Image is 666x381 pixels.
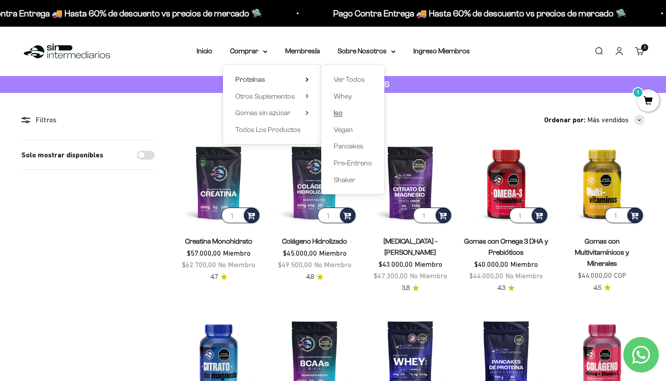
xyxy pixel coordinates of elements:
[379,260,413,268] span: $43.000,00
[402,283,410,293] span: 3.8
[306,272,323,282] a: 4.84.8 de 5.0 estrellas
[235,109,291,116] span: Gomas sin azúcar
[334,91,372,102] a: Whey
[333,6,626,20] p: Pago Contra Entrega 🚚 Hasta 60% de descuento vs precios de mercado 🛸
[314,261,351,269] span: No Miembro
[334,109,343,116] span: Iso
[235,74,309,85] summary: Proteínas
[285,47,320,55] a: Membresía
[578,270,626,281] sale-price: $44.000,00 COP
[223,249,250,257] span: Miembro
[235,92,295,100] span: Otros Suplementos
[402,283,419,293] a: 3.83.8 de 5.0 estrellas
[334,107,372,119] a: Iso
[218,261,255,269] span: No Miembro
[587,114,629,126] span: Más vendidos
[383,237,437,256] a: [MEDICAL_DATA] - [PERSON_NAME]
[334,74,372,85] a: Ver Todos
[334,92,352,100] span: Whey
[210,272,227,282] a: 4.74.7 de 5.0 estrellas
[278,261,312,269] span: $49.500,00
[235,91,309,102] summary: Otros Suplementos
[197,47,212,55] a: Inicio
[510,260,538,268] span: Miembro
[575,237,629,267] a: Gomas con Multivitamínicos y Minerales
[182,261,216,269] span: $62.700,00
[374,272,408,280] span: $47.300,00
[319,249,347,257] span: Miembro
[334,176,355,184] span: Shaker
[210,272,218,282] span: 4.7
[497,283,505,293] span: 4.3
[464,237,548,256] a: Gomas con Omega 3 DHA y Prebióticos
[334,140,372,152] a: Pancakes
[644,45,646,50] span: 1
[334,142,363,150] span: Pancakes
[474,260,509,268] span: $40.000,00
[235,124,309,136] a: Todos Los Productos
[544,114,585,126] span: Ordenar por:
[282,237,347,245] a: Colágeno Hidrolizado
[633,87,643,98] mark: 1
[185,237,252,245] a: Creatina Monohidrato
[306,272,314,282] span: 4.8
[497,283,515,293] a: 4.34.3 de 5.0 estrellas
[587,114,645,126] button: Más vendidos
[334,126,353,133] span: Vegan
[469,272,504,280] span: $44.000,00
[235,76,265,83] span: Proteínas
[637,96,659,106] a: 1
[21,149,103,161] label: Solo mostrar disponibles
[334,124,372,136] a: Vegan
[334,174,372,186] a: Shaker
[230,45,267,57] summary: Comprar
[505,272,543,280] span: No Miembro
[283,249,317,257] span: $45.000,00
[593,283,611,293] a: 4.54.5 de 5.0 estrellas
[21,114,155,126] div: Filtros
[334,76,365,83] span: Ver Todos
[235,107,309,119] summary: Gomas sin azúcar
[338,45,396,57] summary: Sobre Nosotros
[415,260,442,268] span: Miembro
[187,249,221,257] span: $57.000,00
[334,157,372,169] a: Pre-Entreno
[593,283,601,293] span: 4.5
[235,126,301,133] span: Todos Los Productos
[413,47,470,55] a: Ingreso Miembros
[334,159,372,167] span: Pre-Entreno
[410,272,447,280] span: No Miembro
